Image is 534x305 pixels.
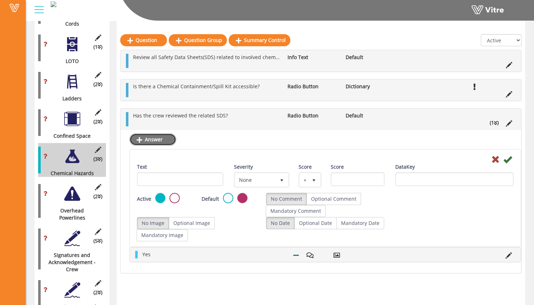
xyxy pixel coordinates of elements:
a: Summary Control [229,34,290,46]
span: (2 ) [93,81,102,88]
a: Answer [129,133,176,146]
label: Mandatory Comment [266,205,326,217]
li: Default [342,54,400,61]
label: No Date [266,217,295,229]
div: Chemical Hazards [38,170,101,177]
div: Overhead Powerlines [38,207,101,221]
label: Score [331,163,344,170]
label: Active [137,195,151,203]
span: (3 ) [93,156,102,163]
span: + [300,173,308,186]
span: (5 ) [93,237,102,244]
span: Has the crew reviewed the related SDS? [133,112,228,119]
span: Review all Safety Data Sheets(SDS) related to involved chemicals [133,54,286,61]
div: LOTO [38,58,101,65]
span: select [275,173,288,186]
label: Optional Comment [306,193,361,205]
li: Dictionary [342,83,400,90]
label: Mandatory Date [336,217,384,229]
label: No Image [137,217,169,229]
div: Confined Space [38,132,101,140]
label: Default [202,195,219,203]
span: (2 ) [93,193,102,200]
span: select [307,173,320,186]
span: Yes [142,251,151,258]
li: Radio Button [284,112,342,119]
a: Question Group [169,34,227,46]
li: Info Text [284,54,342,61]
span: Is there a Chemical Containment/Spill Kit accessible? [133,83,260,90]
a: Question [120,34,167,46]
label: No Comment [266,193,307,205]
div: Ladders [38,95,101,102]
span: (2 ) [93,289,102,296]
li: Default [342,112,400,119]
li: (1 ) [486,119,502,126]
span: (2 ) [93,118,102,125]
label: Text [137,163,147,170]
label: DataKey [395,163,415,170]
span: (1 ) [93,43,102,51]
li: Radio Button [284,83,342,90]
label: Mandatory Image [137,229,188,241]
label: Score [299,163,312,170]
label: Optional Image [169,217,215,229]
label: Severity [234,163,253,170]
label: Optional Date [294,217,337,229]
img: 145bab0d-ac9d-4db8-abe7-48df42b8fa0a.png [51,1,56,7]
div: Signatures and Acknowledgement - Crew [38,252,101,273]
span: None [235,173,275,186]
